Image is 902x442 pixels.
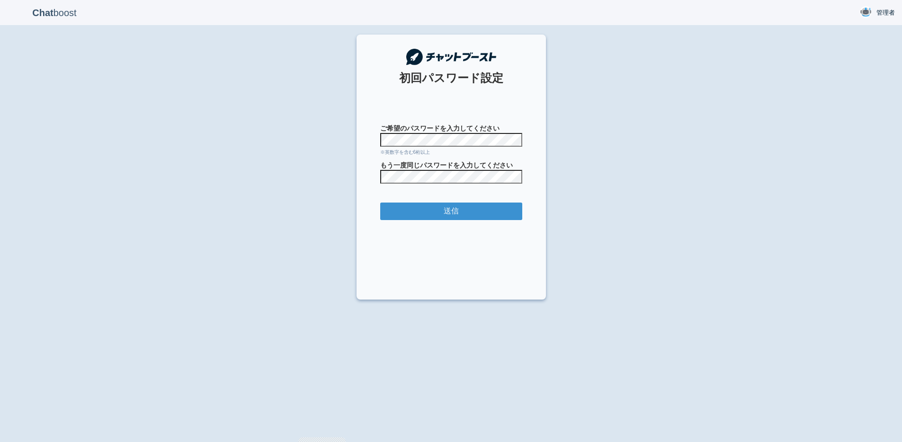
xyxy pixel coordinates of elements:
div: 初回パスワード設定 [380,70,522,86]
img: チャットブースト [406,49,496,65]
span: 管理者 [876,8,895,18]
div: ※英数字を含む6桁以上 [380,149,522,156]
p: boost [7,1,102,25]
b: Chat [32,8,53,18]
span: もう一度同じパスワードを入力してください [380,160,522,170]
span: ご希望のパスワードを入力してください [380,124,522,133]
input: 送信 [380,203,522,220]
img: User Image [860,6,872,18]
